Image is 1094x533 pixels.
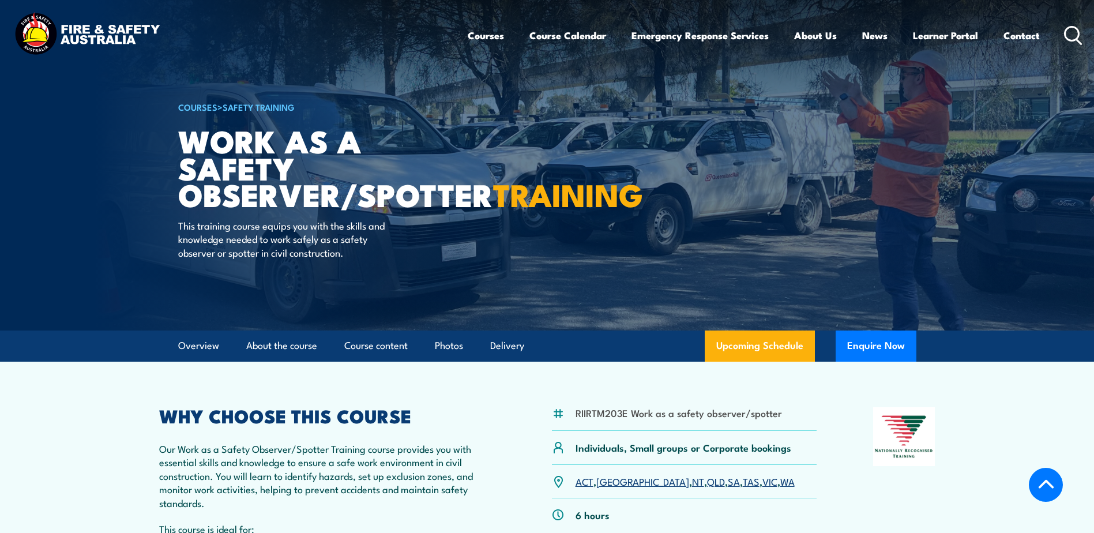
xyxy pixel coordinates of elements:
[631,20,769,51] a: Emergency Response Services
[836,331,916,362] button: Enquire Now
[873,407,935,466] img: Nationally Recognised Training logo.
[493,170,643,217] strong: TRAINING
[794,20,837,51] a: About Us
[762,474,777,488] a: VIC
[159,407,496,423] h2: WHY CHOOSE THIS COURSE
[576,508,610,521] p: 6 hours
[159,442,496,509] p: Our Work as a Safety Observer/Spotter Training course provides you with essential skills and know...
[178,127,463,208] h1: Work as a Safety Observer/Spotter
[862,20,888,51] a: News
[178,100,217,113] a: COURSES
[705,331,815,362] a: Upcoming Schedule
[913,20,978,51] a: Learner Portal
[344,331,408,361] a: Course content
[576,406,782,419] li: RIIRTM203E Work as a safety observer/spotter
[707,474,725,488] a: QLD
[576,475,795,488] p: , , , , , , ,
[435,331,463,361] a: Photos
[743,474,760,488] a: TAS
[576,441,791,454] p: Individuals, Small groups or Corporate bookings
[178,331,219,361] a: Overview
[596,474,689,488] a: [GEOGRAPHIC_DATA]
[490,331,524,361] a: Delivery
[178,100,463,114] h6: >
[246,331,317,361] a: About the course
[178,219,389,259] p: This training course equips you with the skills and knowledge needed to work safely as a safety o...
[468,20,504,51] a: Courses
[728,474,740,488] a: SA
[1003,20,1040,51] a: Contact
[780,474,795,488] a: WA
[529,20,606,51] a: Course Calendar
[223,100,295,113] a: Safety Training
[576,474,593,488] a: ACT
[692,474,704,488] a: NT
